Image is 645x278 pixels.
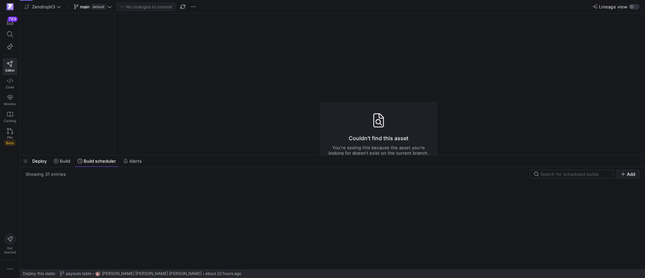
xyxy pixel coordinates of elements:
[4,119,16,123] span: Catalog
[7,16,18,22] div: 769
[3,109,17,125] a: Catalog
[3,1,17,12] a: https://storage.googleapis.com/y42-prod-data-exchange/images/qZXOSqkTtPuVcXVzF40oUlM07HVTwZXfPK0U...
[3,16,17,28] button: 769
[129,158,142,164] span: Alerts
[60,158,70,164] span: Build
[51,155,73,167] button: Build
[3,58,17,75] a: Editor
[3,92,17,109] a: Monitor
[3,231,17,257] button: Getstarted
[4,246,16,254] span: Get started
[328,134,429,142] h3: Couldn't find this asset
[120,155,145,167] button: Alerts
[6,85,14,89] span: Code
[4,102,16,106] span: Monitor
[58,269,243,278] button: payouts tablehttps://storage.googleapis.com/y42-prod-data-exchange/images/G2kHvxVlt02YItTmblwfhPy...
[627,171,635,177] span: Add
[91,4,106,9] span: default
[3,125,17,148] a: PRsBeta
[95,271,100,276] img: https://storage.googleapis.com/y42-prod-data-exchange/images/G2kHvxVlt02YItTmblwfhPy4mK5SfUxFU6Tr...
[616,170,640,178] button: Add
[5,68,15,72] span: Editor
[102,271,202,276] span: [PERSON_NAME] [PERSON_NAME] [PERSON_NAME]
[26,171,66,177] div: Showing 31 entries
[599,4,628,9] span: Lineage view
[7,135,13,140] span: PRs
[205,271,241,276] span: about 22 hours ago
[3,75,17,92] a: Code
[23,2,63,11] button: ZendropV3
[32,158,47,164] span: Deploy
[7,3,13,10] img: https://storage.googleapis.com/y42-prod-data-exchange/images/qZXOSqkTtPuVcXVzF40oUlM07HVTwZXfPK0U...
[84,158,116,164] span: Build scheduler
[32,4,55,9] span: ZendropV3
[80,4,90,9] span: main
[328,145,429,166] p: You're seeing this because the asset you're looking for doesn't exist on the current branch. To l...
[75,155,119,167] button: Build scheduler
[4,140,15,146] span: Beta
[72,2,114,11] button: maindefault
[66,271,91,276] span: payouts table
[23,271,55,276] span: Deploy this state:
[540,171,609,177] input: Search for scheduled builds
